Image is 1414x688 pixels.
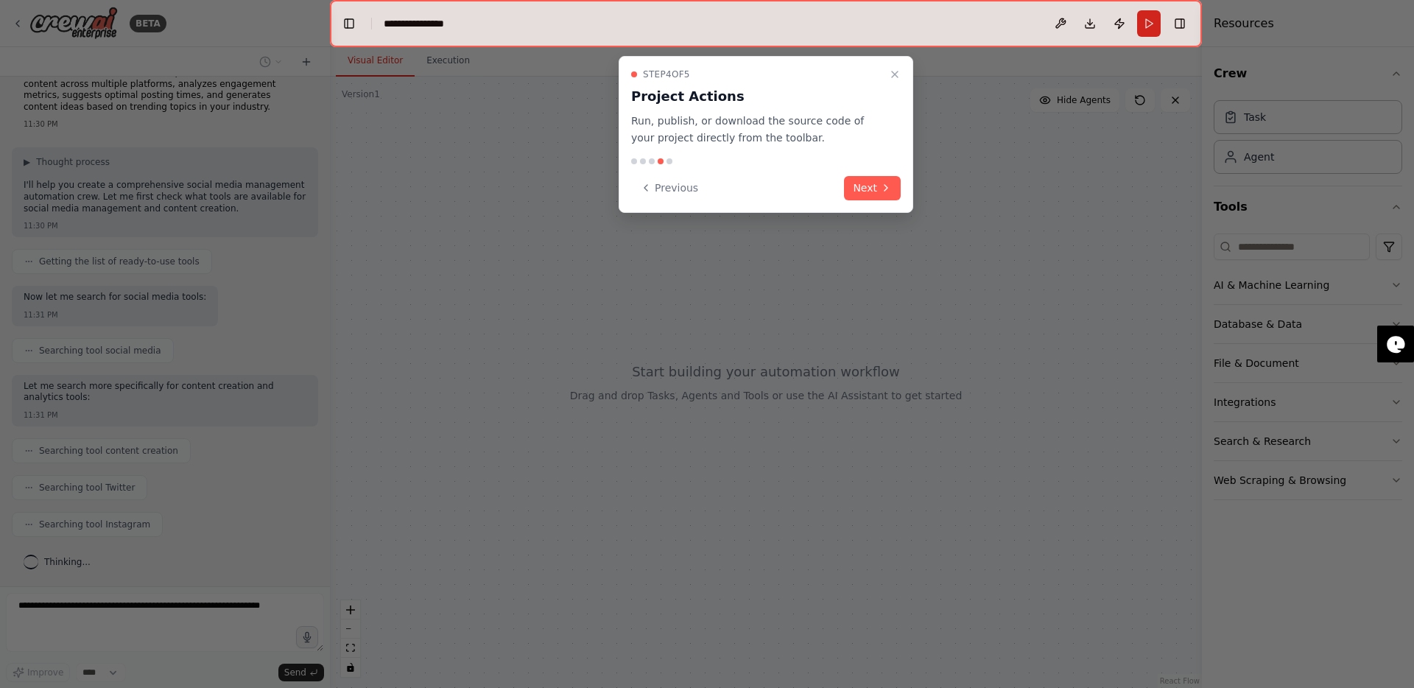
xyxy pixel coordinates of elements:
[886,66,904,83] button: Close walkthrough
[339,13,359,34] button: Hide left sidebar
[643,69,690,80] span: Step 4 of 5
[631,113,883,147] p: Run, publish, or download the source code of your project directly from the toolbar.
[631,176,707,200] button: Previous
[844,176,901,200] button: Next
[631,86,883,107] h3: Project Actions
